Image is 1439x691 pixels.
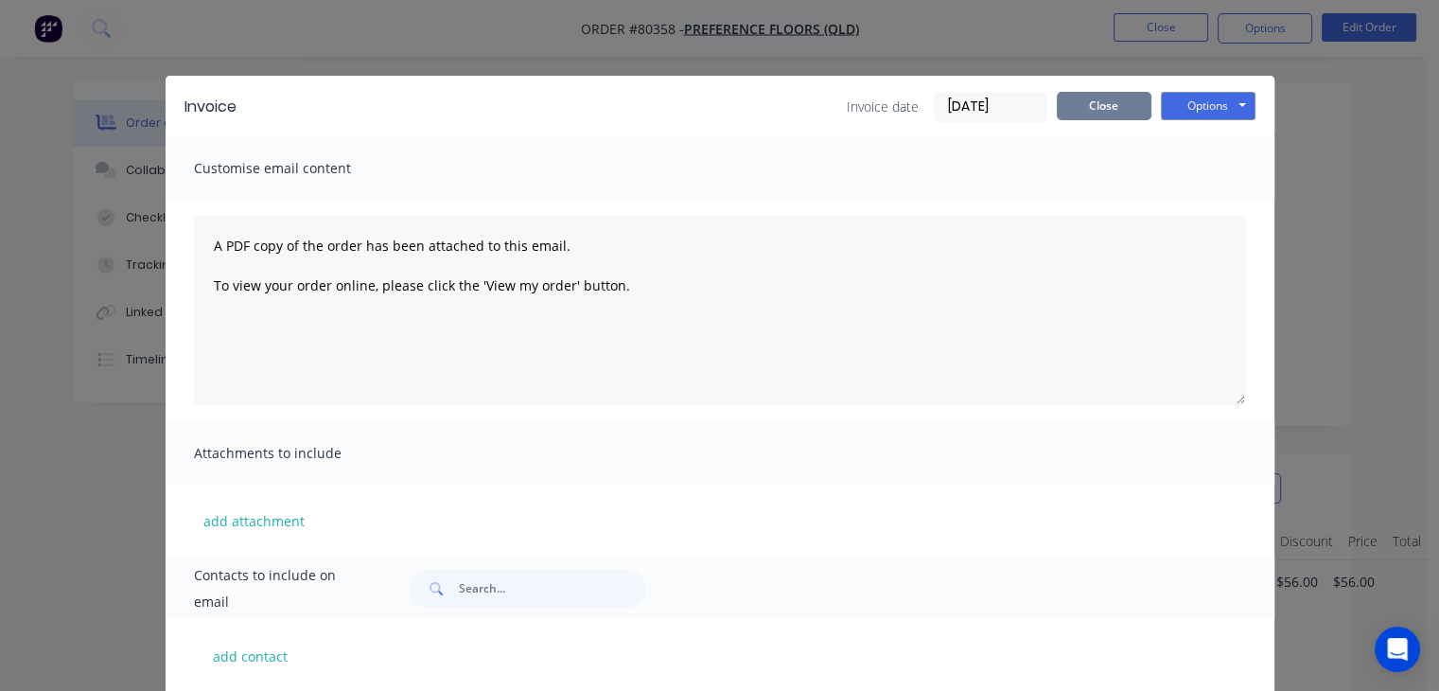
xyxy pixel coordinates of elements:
[1161,92,1255,120] button: Options
[194,562,363,615] span: Contacts to include on email
[194,642,307,670] button: add contact
[194,440,402,467] span: Attachments to include
[1375,627,1420,672] div: Open Intercom Messenger
[194,216,1246,405] textarea: A PDF copy of the order has been attached to this email. To view your order online, please click ...
[459,570,646,608] input: Search...
[847,97,919,116] span: Invoice date
[1057,92,1151,120] button: Close
[194,155,402,182] span: Customise email content
[194,506,314,535] button: add attachment
[184,96,237,118] div: Invoice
